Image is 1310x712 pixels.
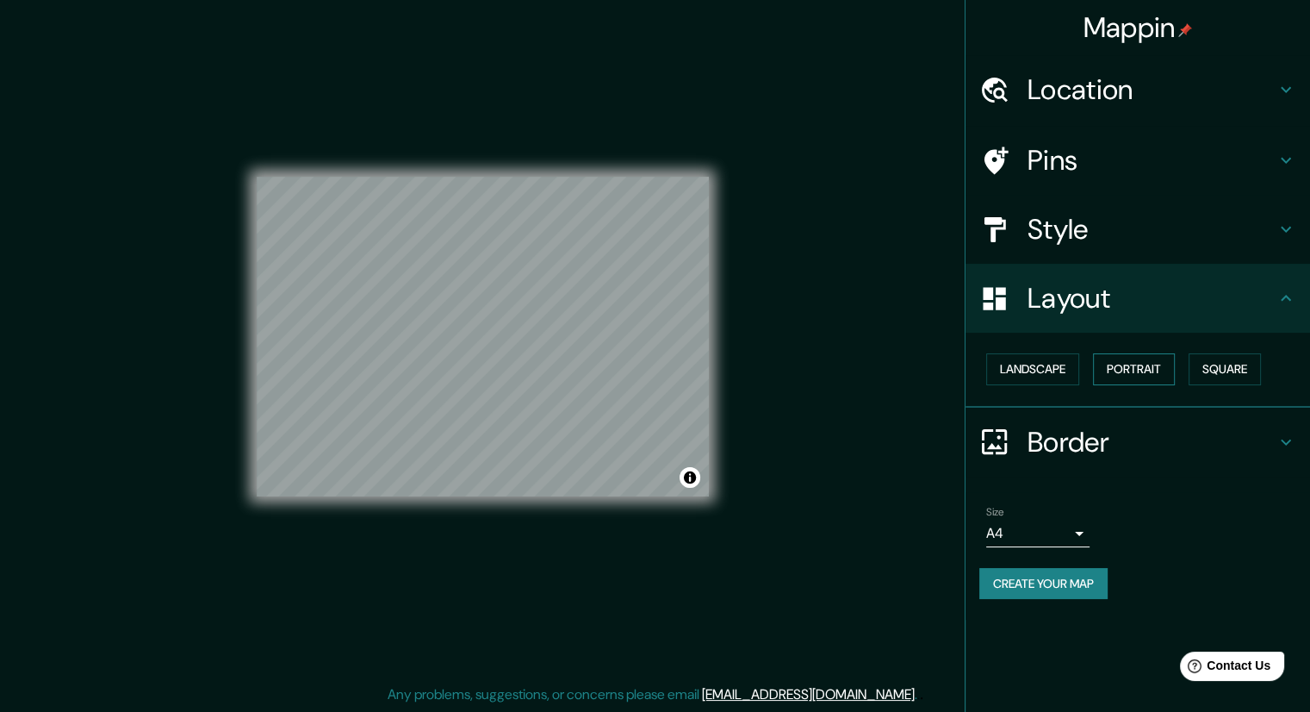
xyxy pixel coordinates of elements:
h4: Mappin [1083,10,1193,45]
button: Create your map [979,568,1108,600]
h4: Border [1028,425,1276,459]
div: Border [965,408,1310,477]
button: Landscape [986,353,1079,385]
div: Layout [965,264,1310,333]
div: Style [965,195,1310,264]
label: Size [986,504,1004,519]
p: Any problems, suggestions, or concerns please email . [388,684,917,705]
div: A4 [986,520,1090,547]
iframe: Help widget launcher [1157,645,1291,693]
h4: Pins [1028,143,1276,178]
h4: Layout [1028,281,1276,315]
h4: Style [1028,212,1276,247]
button: Square [1189,353,1261,385]
button: Toggle attribution [680,467,700,488]
h4: Location [1028,72,1276,107]
button: Portrait [1093,353,1175,385]
div: Location [965,55,1310,124]
a: [EMAIL_ADDRESS][DOMAIN_NAME] [702,685,915,703]
div: . [920,684,923,705]
div: Pins [965,126,1310,195]
img: pin-icon.png [1178,23,1192,37]
canvas: Map [257,177,709,497]
div: . [917,684,920,705]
